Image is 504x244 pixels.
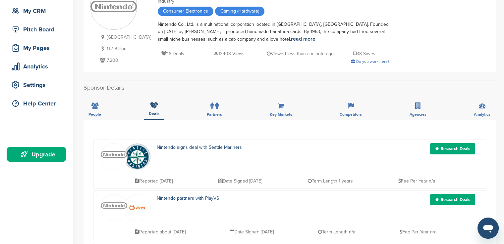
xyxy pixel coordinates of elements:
p: Term Length n/a [318,228,355,236]
a: Research Deals [430,194,475,205]
a: Pitch Board [7,22,66,37]
p: Viewed less than a minute ago [267,50,334,58]
div: My Pages [10,42,66,54]
p: Fee Per Year n/a [400,228,436,236]
p: Term Length 1 years [308,177,353,185]
span: Consumer Electronics [158,7,213,16]
p: Reported [DATE] [135,177,173,185]
p: Date Signed [DATE] [218,177,262,185]
a: Nintendo signs deal with Seattle Mariners [157,144,242,150]
p: 38 Saves [353,50,375,58]
p: 13403 Views [214,50,245,58]
img: Data [101,202,127,209]
span: Analytics [474,112,490,116]
img: Playvs [124,194,150,221]
a: Do you work here? [351,59,390,64]
span: Gaming (Hardware) [215,7,264,16]
p: 16 Deals [161,50,184,58]
span: Do you work here? [356,59,390,64]
span: Partners [207,112,222,116]
span: Key Markets [270,112,292,116]
p: 11.7 Billion [98,45,151,53]
div: Settings [10,79,66,91]
a: read more [291,36,315,42]
a: Upgrade [7,147,66,162]
div: Analytics [10,61,66,72]
p: [GEOGRAPHIC_DATA] [98,33,151,41]
p: 7,200 [98,56,151,64]
a: My CRM [7,3,66,19]
div: Upgrade [10,148,66,160]
iframe: Button to launch messaging window [477,218,499,239]
span: Deals [149,112,159,116]
div: My CRM [10,5,66,17]
p: Date Signed [DATE] [230,228,274,236]
span: Competitors [340,112,362,116]
a: Settings [7,77,66,93]
span: People [88,112,101,116]
p: Fee Per Year n/a [398,177,435,185]
a: My Pages [7,40,66,56]
img: Data [101,151,127,158]
a: Help Center [7,96,66,111]
a: Analytics [7,59,66,74]
div: Nintendo Co., Ltd. is a multinational corporation located in [GEOGRAPHIC_DATA], [GEOGRAPHIC_DATA]... [158,21,390,43]
p: Reported about [DATE] [135,228,186,236]
img: Open uri20141112 64162 1mm6uuq?1415805760 [124,143,150,171]
h2: Sponsor Details [84,83,496,92]
a: Research Deals [430,143,475,154]
div: Pitch Board [10,23,66,35]
a: Nintendo partners with PlayVS [157,195,219,201]
img: Sponsorpitch & Nintendo [90,1,137,12]
span: Agencies [410,112,426,116]
div: Help Center [10,98,66,109]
